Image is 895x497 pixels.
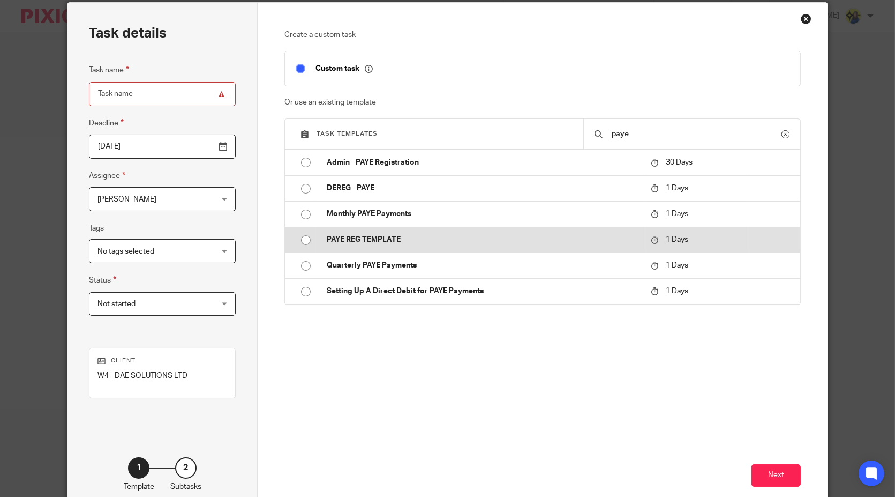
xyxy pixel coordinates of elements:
p: DEREG - PAYE [327,183,640,194]
span: [PERSON_NAME] [97,196,156,203]
span: 1 Days [666,210,688,218]
p: Or use an existing template [284,97,801,108]
label: Status [89,274,116,286]
p: Admin - PAYE Registration [327,157,640,168]
label: Assignee [89,169,125,182]
p: Subtasks [170,481,201,492]
span: 1 Days [666,287,688,295]
span: 1 Days [666,262,688,269]
button: Next [751,464,801,487]
p: Create a custom task [284,29,801,40]
p: W4 - DAE SOLUTIONS LTD [97,370,227,381]
span: Not started [97,300,136,308]
div: 1 [128,457,149,479]
label: Deadline [89,117,124,129]
label: Task name [89,64,129,76]
p: Setting Up A Direct Debit for PAYE Payments [327,286,640,296]
input: Search... [611,128,781,140]
h2: Task details [89,24,167,42]
input: Pick a date [89,135,236,159]
p: Template [124,481,154,492]
span: 30 Days [666,159,693,166]
label: Tags [89,223,104,234]
span: 1 Days [666,236,688,243]
p: Client [97,357,227,365]
div: 2 [175,457,197,479]
div: Close this dialog window [801,13,811,24]
span: Task templates [317,131,378,137]
span: No tags selected [97,248,154,255]
p: PAYE REG TEMPLATE [327,234,640,245]
p: Monthly PAYE Payments [327,209,640,219]
span: 1 Days [666,184,688,192]
input: Task name [89,82,236,106]
p: Quarterly PAYE Payments [327,260,640,271]
p: Custom task [315,64,373,73]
